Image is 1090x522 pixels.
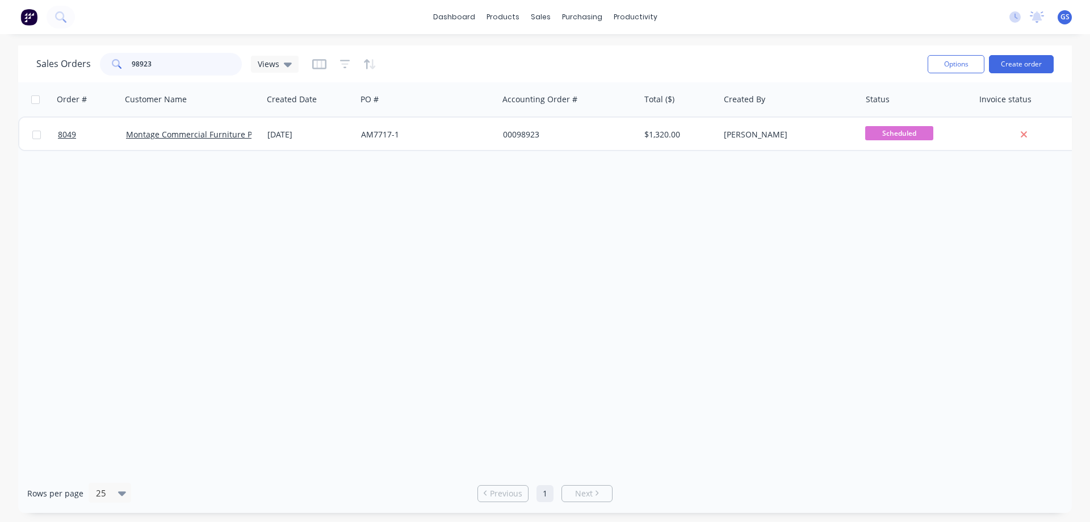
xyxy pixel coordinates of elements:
[979,94,1032,105] div: Invoice status
[865,126,933,140] span: Scheduled
[20,9,37,26] img: Factory
[556,9,608,26] div: purchasing
[490,488,522,499] span: Previous
[132,53,242,76] input: Search...
[502,94,577,105] div: Accounting Order #
[267,129,352,140] div: [DATE]
[258,58,279,70] span: Views
[58,118,126,152] a: 8049
[267,94,317,105] div: Created Date
[473,485,617,502] ul: Pagination
[36,59,91,69] h1: Sales Orders
[125,94,187,105] div: Customer Name
[481,9,525,26] div: products
[361,129,487,140] div: AM7717-1
[644,94,674,105] div: Total ($)
[724,129,850,140] div: [PERSON_NAME]
[866,94,890,105] div: Status
[644,129,711,140] div: $1,320.00
[525,9,556,26] div: sales
[58,129,76,140] span: 8049
[928,55,984,73] button: Options
[126,129,273,140] a: Montage Commercial Furniture Pty Ltd
[608,9,663,26] div: productivity
[503,129,629,140] div: 00098923
[427,9,481,26] a: dashboard
[989,55,1054,73] button: Create order
[575,488,593,499] span: Next
[57,94,87,105] div: Order #
[562,488,612,499] a: Next page
[27,488,83,499] span: Rows per page
[1060,12,1070,22] span: GS
[536,485,554,502] a: Page 1 is your current page
[360,94,379,105] div: PO #
[478,488,528,499] a: Previous page
[724,94,765,105] div: Created By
